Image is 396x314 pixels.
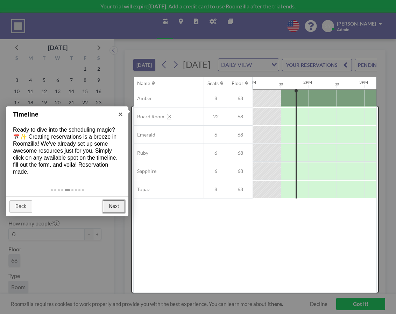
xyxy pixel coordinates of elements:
[232,80,243,86] div: Floor
[335,82,339,86] div: 30
[134,95,152,102] span: Amber
[204,95,228,102] span: 8
[9,200,32,213] a: Back
[359,79,368,85] div: 3PM
[303,79,312,85] div: 2PM
[113,106,128,122] a: ×
[228,95,253,102] span: 68
[137,80,150,86] div: Name
[6,119,128,182] div: Ready to dive into the scheduling magic? 📅✨ Creating reservations is a breeze in Roomzilla! We've...
[103,200,125,213] a: Next
[279,82,283,86] div: 30
[13,110,111,119] h1: Timeline
[207,80,219,86] div: Seats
